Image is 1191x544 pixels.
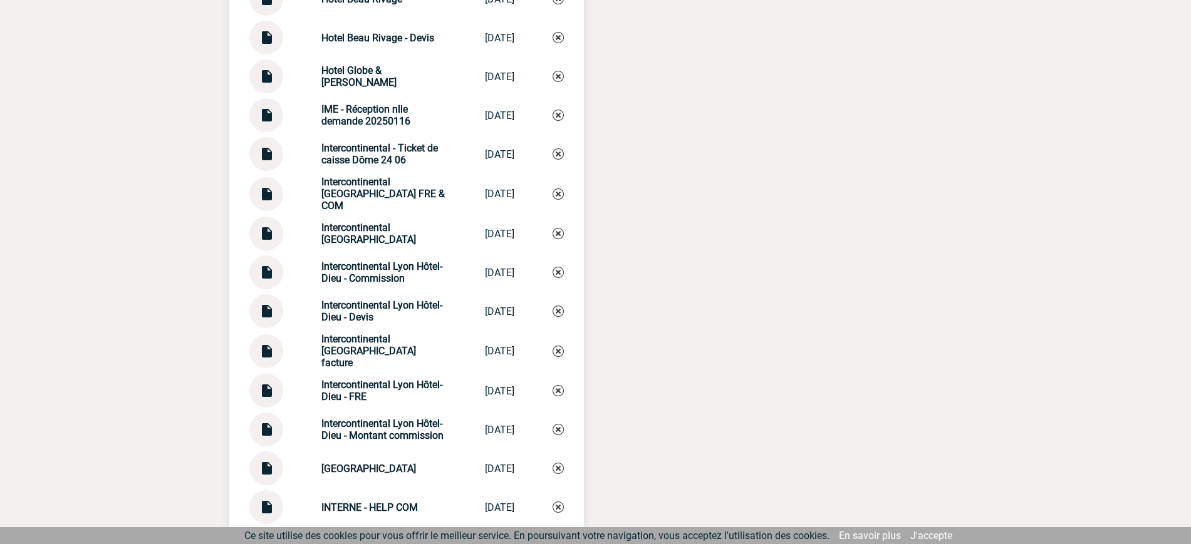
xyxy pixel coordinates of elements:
div: [DATE] [485,463,514,475]
span: Ce site utilise des cookies pour vous offrir le meilleur service. En poursuivant votre navigation... [244,530,830,541]
img: Supprimer [553,305,564,317]
img: Supprimer [553,385,564,396]
strong: IME - Réception nlle demande 20250116 [321,103,410,127]
div: [DATE] [485,32,514,44]
strong: Intercontinental [GEOGRAPHIC_DATA] [321,222,416,245]
a: J'accepte [910,530,952,541]
strong: Hotel Globe & [PERSON_NAME] [321,64,397,88]
div: [DATE] [485,267,514,279]
div: [DATE] [485,228,514,240]
strong: Intercontinental Lyon Hôtel-Dieu - Commission [321,260,442,284]
div: [DATE] [485,148,514,160]
strong: Hotel Beau Rivage - Devis [321,32,434,44]
div: [DATE] [485,501,514,513]
img: Supprimer [553,32,564,43]
div: [DATE] [485,71,514,83]
div: [DATE] [485,345,514,357]
strong: Intercontinental Lyon Hôtel-Dieu - FRE [321,379,442,403]
strong: Intercontinental [GEOGRAPHIC_DATA] facture [321,333,416,369]
div: [DATE] [485,305,514,317]
strong: Intercontinental Lyon Hôtel-Dieu - Montant commission [321,418,444,441]
div: [DATE] [485,385,514,397]
img: Supprimer [553,346,564,357]
strong: Intercontinental - Ticket de caisse Dôme 24 06 [321,142,438,166]
div: [DATE] [485,424,514,436]
a: En savoir plus [839,530,901,541]
strong: Intercontinental [GEOGRAPHIC_DATA] FRE & COM [321,176,445,212]
strong: INTERNE - HELP COM [321,501,418,513]
div: [DATE] [485,188,514,200]
div: [DATE] [485,110,514,121]
img: Supprimer [553,267,564,278]
strong: [GEOGRAPHIC_DATA] [321,463,416,475]
img: Supprimer [553,110,564,121]
img: Supprimer [553,424,564,435]
img: Supprimer [553,71,564,82]
img: Supprimer [553,463,564,474]
img: Supprimer [553,501,564,513]
img: Supprimer [553,188,564,200]
img: Supprimer [553,148,564,160]
strong: Intercontinental Lyon Hôtel-Dieu - Devis [321,299,442,323]
img: Supprimer [553,228,564,239]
